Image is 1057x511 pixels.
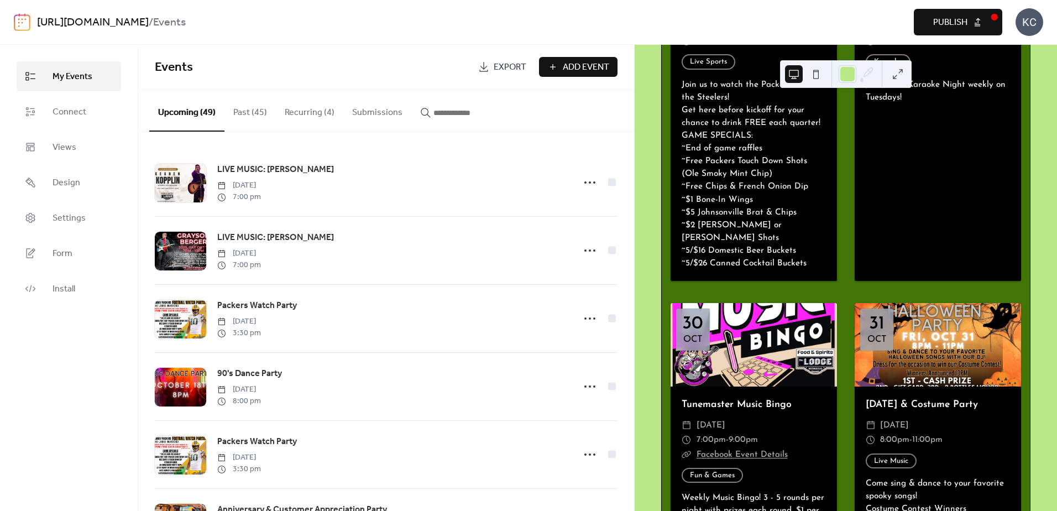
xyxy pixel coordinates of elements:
[217,367,282,380] span: 90's Dance Party
[53,106,86,119] span: Connect
[37,12,149,33] a: [URL][DOMAIN_NAME]
[217,327,261,339] span: 3:30 pm
[880,418,909,432] span: [DATE]
[53,212,86,225] span: Settings
[697,418,725,432] span: [DATE]
[217,231,334,244] span: LIVE MUSIC: [PERSON_NAME]
[217,299,297,313] a: Packers Watch Party
[869,315,885,333] div: 31
[155,55,193,80] span: Events
[14,13,30,31] img: logo
[866,432,876,447] div: ​
[855,398,1021,412] div: [DATE] & Costume Party
[224,90,276,131] button: Past (45)
[53,283,75,296] span: Install
[671,79,837,270] div: Join us to watch the Packers take on the Steelers! Get here before kickoff for your chance to dri...
[539,57,618,77] button: Add Event
[726,432,729,447] span: -
[880,432,909,447] span: 8:00pm
[17,274,121,304] a: Install
[53,70,92,84] span: My Events
[912,432,943,447] span: 11:00pm
[682,432,692,447] div: ​
[17,132,121,162] a: Views
[217,452,261,463] span: [DATE]
[17,203,121,233] a: Settings
[697,450,788,459] a: Facebook Event Details
[217,316,261,327] span: [DATE]
[17,61,121,91] a: My Events
[682,315,703,333] div: 30
[470,57,535,77] a: Export
[682,400,792,409] a: Tunemaster Music Bingo
[909,432,912,447] span: -
[149,12,153,33] b: /
[153,12,186,33] b: Events
[217,163,334,176] span: LIVE MUSIC: [PERSON_NAME]
[866,418,876,432] div: ​
[53,141,76,154] span: Views
[855,79,1021,104] div: Join us for Karaoke Night weekly on Tuesdays!
[53,176,80,190] span: Design
[933,16,967,29] span: Publish
[217,191,261,203] span: 7:00 pm
[682,418,692,432] div: ​
[217,384,261,395] span: [DATE]
[217,231,334,245] a: LIVE MUSIC: [PERSON_NAME]
[217,180,261,191] span: [DATE]
[494,61,526,74] span: Export
[217,395,261,407] span: 8:00 pm
[914,9,1002,35] button: Publish
[217,367,282,381] a: 90's Dance Party
[217,163,334,177] a: LIVE MUSIC: [PERSON_NAME]
[217,463,261,475] span: 3:30 pm
[53,247,72,260] span: Form
[17,97,121,127] a: Connect
[697,432,726,447] span: 7:00pm
[217,299,297,312] span: Packers Watch Party
[867,335,887,345] div: Oct
[682,447,692,462] div: ​
[217,248,261,259] span: [DATE]
[683,335,703,345] div: Oct
[149,90,224,132] button: Upcoming (49)
[729,432,758,447] span: 9:00pm
[276,90,343,131] button: Recurring (4)
[217,435,297,449] a: Packers Watch Party
[1016,8,1043,36] div: KC
[217,259,261,271] span: 7:00 pm
[17,168,121,197] a: Design
[343,90,411,131] button: Submissions
[563,61,609,74] span: Add Event
[17,238,121,268] a: Form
